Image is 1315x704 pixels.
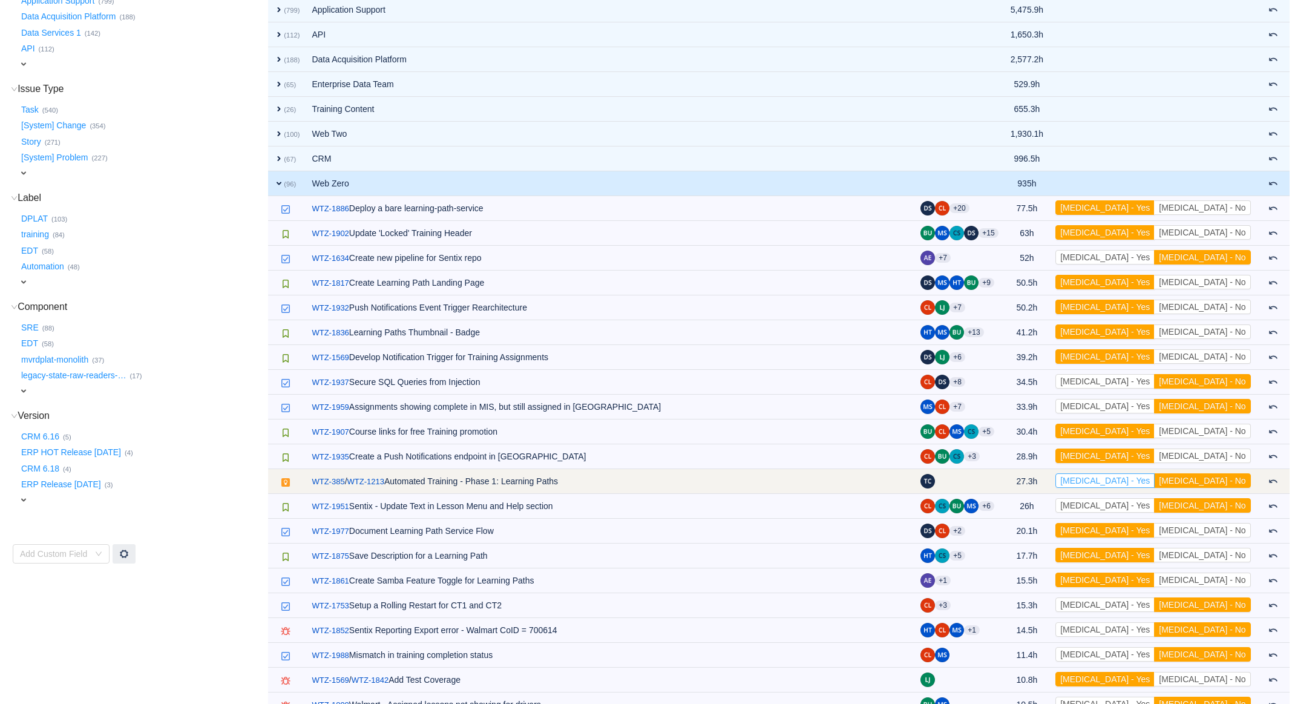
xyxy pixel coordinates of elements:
[1055,672,1155,686] button: [MEDICAL_DATA] - Yes
[42,107,58,114] small: (540)
[11,304,18,311] i: icon: down
[1154,622,1250,637] button: [MEDICAL_DATA] - No
[281,676,290,686] img: 10603
[935,350,949,364] img: LJ
[1154,200,1250,215] button: [MEDICAL_DATA] - No
[920,350,935,364] img: DS
[312,327,349,339] a: WTZ-1836
[964,226,979,240] img: DS
[1055,374,1155,389] button: [MEDICAL_DATA] - Yes
[920,623,935,637] img: HT
[281,428,290,438] img: 10615
[312,476,344,488] a: WTZ-385
[19,23,85,42] button: Data Services 1
[281,651,290,661] img: 10618
[1005,72,1050,97] td: 529.9h
[68,263,80,271] small: (48)
[312,525,349,538] a: WTZ-1977
[1005,568,1050,593] td: 15.5h
[281,403,290,413] img: 10618
[119,13,135,21] small: (188)
[1005,395,1050,419] td: 33.9h
[274,154,284,163] span: expand
[1005,444,1050,469] td: 28.9h
[935,226,949,240] img: MS
[935,600,951,610] aui-badge: +3
[306,22,914,47] td: API
[1005,320,1050,345] td: 41.2h
[306,668,914,692] td: Add Test Coverage
[281,254,290,264] img: 10618
[1154,300,1250,314] button: [MEDICAL_DATA] - No
[312,228,349,240] a: WTZ-1902
[274,54,284,64] span: expand
[19,475,105,495] button: ERP Release [DATE]
[1005,643,1050,668] td: 11.4h
[306,593,914,618] td: Setup a Rolling Restart for CT1 and CT2
[19,318,42,337] button: SRE
[1055,250,1155,265] button: [MEDICAL_DATA] - Yes
[1055,597,1155,612] button: [MEDICAL_DATA] - Yes
[19,427,63,446] button: CRM 6.16
[281,627,290,636] img: 10603
[1005,146,1050,171] td: 996.5h
[281,552,290,562] img: 10615
[949,203,969,213] aui-badge: +20
[281,229,290,239] img: 10615
[105,481,113,489] small: (3)
[306,146,914,171] td: CRM
[1005,469,1050,494] td: 27.3h
[935,325,949,340] img: MS
[281,527,290,537] img: 10618
[1154,349,1250,364] button: [MEDICAL_DATA] - No
[949,449,964,464] img: CS
[274,30,284,39] span: expand
[920,648,935,662] img: CL
[920,226,935,240] img: BU
[920,573,935,588] img: AE
[312,203,349,215] a: WTZ-1886
[19,410,267,422] h3: Version
[920,499,935,513] img: CL
[312,401,349,413] a: WTZ-1959
[281,577,290,587] img: 10618
[306,47,914,72] td: Data Acquisition Platform
[1055,399,1155,413] button: [MEDICAL_DATA] - Yes
[19,495,28,505] span: expand
[312,302,349,314] a: WTZ-1932
[19,443,125,462] button: ERP HOT Release [DATE]
[63,465,71,473] small: (4)
[19,7,119,27] button: Data Acquisition Platform
[1055,573,1155,587] button: [MEDICAL_DATA] - Yes
[19,301,267,313] h3: Component
[11,413,18,419] i: icon: down
[920,251,935,265] img: AE
[284,81,296,88] small: (65)
[274,129,284,139] span: expand
[935,300,949,315] img: LJ
[306,544,914,568] td: Save Description for a Learning Path
[306,568,914,593] td: Create Samba Feature Toggle for Learning Paths
[1154,473,1250,488] button: [MEDICAL_DATA] - No
[949,352,965,362] aui-badge: +6
[91,154,107,162] small: (227)
[920,524,935,538] img: DS
[281,478,290,487] img: 11701
[306,72,914,97] td: Enterprise Data Team
[949,402,965,412] aui-badge: +7
[19,334,42,354] button: EDT
[19,192,267,204] h3: Label
[19,148,91,168] button: [System] Problem
[1154,672,1250,686] button: [MEDICAL_DATA] - No
[312,277,349,289] a: WTZ-1817
[920,424,935,439] img: BU
[1055,548,1155,562] button: [MEDICAL_DATA] - Yes
[274,179,284,188] span: expand
[51,215,67,223] small: (103)
[281,602,290,611] img: 10618
[42,324,54,332] small: (88)
[935,449,949,464] img: BU
[125,449,133,456] small: (4)
[1154,275,1250,289] button: [MEDICAL_DATA] - No
[935,623,949,637] img: CL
